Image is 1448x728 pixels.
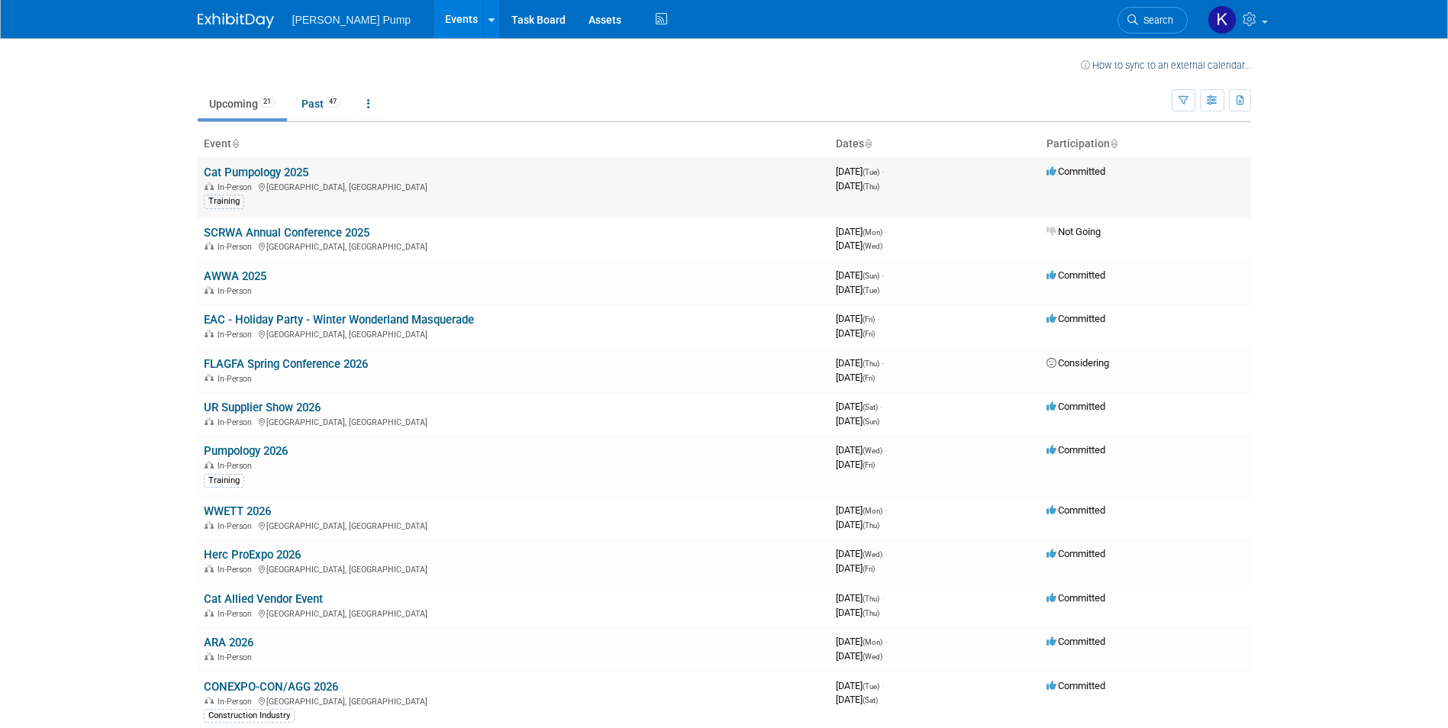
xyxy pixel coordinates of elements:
div: [GEOGRAPHIC_DATA], [GEOGRAPHIC_DATA] [204,180,824,192]
div: Training [204,474,244,488]
span: [DATE] [836,562,875,574]
span: In-Person [218,417,256,427]
span: Search [1138,14,1173,26]
span: [DATE] [836,415,879,427]
span: [DATE] [836,269,884,281]
div: [GEOGRAPHIC_DATA], [GEOGRAPHIC_DATA] [204,519,824,531]
span: [DATE] [836,226,887,237]
span: - [882,166,884,177]
span: Committed [1046,444,1105,456]
span: (Wed) [863,446,882,455]
span: [DATE] [836,401,882,412]
span: Considering [1046,357,1109,369]
span: Committed [1046,680,1105,691]
a: Upcoming21 [198,89,287,118]
span: Committed [1046,548,1105,559]
span: (Sat) [863,696,878,704]
span: - [882,269,884,281]
span: [DATE] [836,313,879,324]
img: In-Person Event [205,242,214,250]
span: - [885,226,887,237]
a: ARA 2026 [204,636,253,649]
span: [DATE] [836,680,884,691]
span: - [882,592,884,604]
a: Past47 [290,89,353,118]
span: (Wed) [863,652,882,661]
span: In-Person [218,565,256,575]
span: [PERSON_NAME] Pump [292,14,411,26]
th: Event [198,131,830,157]
span: (Tue) [863,168,879,176]
span: (Thu) [863,359,879,368]
span: [DATE] [836,166,884,177]
img: In-Person Event [205,521,214,529]
span: Committed [1046,401,1105,412]
th: Dates [830,131,1040,157]
span: (Tue) [863,286,879,295]
img: In-Person Event [205,182,214,190]
a: Sort by Participation Type [1110,137,1117,150]
img: In-Person Event [205,565,214,572]
span: [DATE] [836,592,884,604]
a: How to sync to an external calendar... [1081,60,1251,71]
span: Committed [1046,269,1105,281]
span: (Wed) [863,242,882,250]
span: [DATE] [836,548,887,559]
span: (Thu) [863,594,879,603]
a: FLAGFA Spring Conference 2026 [204,357,368,371]
div: [GEOGRAPHIC_DATA], [GEOGRAPHIC_DATA] [204,327,824,340]
div: [GEOGRAPHIC_DATA], [GEOGRAPHIC_DATA] [204,240,824,252]
span: (Fri) [863,565,875,573]
span: [DATE] [836,694,878,705]
span: (Mon) [863,638,882,646]
span: [DATE] [836,519,879,530]
span: (Thu) [863,609,879,617]
span: [DATE] [836,444,887,456]
img: In-Person Event [205,374,214,382]
span: Committed [1046,504,1105,516]
span: (Fri) [863,315,875,324]
a: Cat Pumpology 2025 [204,166,308,179]
span: In-Person [218,182,256,192]
span: [DATE] [836,650,882,662]
span: (Thu) [863,521,879,530]
span: (Thu) [863,182,879,191]
img: In-Person Event [205,417,214,425]
img: In-Person Event [205,330,214,337]
span: (Tue) [863,682,879,691]
span: [DATE] [836,327,875,339]
span: [DATE] [836,284,879,295]
span: (Sun) [863,272,879,280]
span: In-Person [218,330,256,340]
span: [DATE] [836,459,875,470]
img: In-Person Event [205,286,214,294]
span: Committed [1046,313,1105,324]
span: - [880,401,882,412]
a: Search [1117,7,1188,34]
span: Committed [1046,592,1105,604]
a: SCRWA Annual Conference 2025 [204,226,369,240]
span: In-Person [218,461,256,471]
span: In-Person [218,286,256,296]
a: Sort by Start Date [864,137,872,150]
div: Construction Industry [204,709,295,723]
span: In-Person [218,609,256,619]
span: - [885,504,887,516]
span: (Mon) [863,507,882,515]
span: - [885,444,887,456]
span: In-Person [218,697,256,707]
span: - [882,680,884,691]
img: In-Person Event [205,652,214,660]
img: In-Person Event [205,609,214,617]
div: [GEOGRAPHIC_DATA], [GEOGRAPHIC_DATA] [204,607,824,619]
span: In-Person [218,521,256,531]
span: (Fri) [863,461,875,469]
a: UR Supplier Show 2026 [204,401,321,414]
span: (Sun) [863,417,879,426]
a: Cat Allied Vendor Event [204,592,323,606]
span: (Fri) [863,374,875,382]
span: In-Person [218,242,256,252]
span: [DATE] [836,504,887,516]
span: 47 [324,96,341,108]
span: (Fri) [863,330,875,338]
